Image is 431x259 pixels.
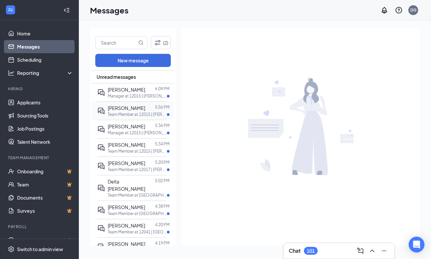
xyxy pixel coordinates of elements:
[17,246,63,252] div: Switch to admin view
[97,225,105,232] svg: ActiveDoubleChat
[97,74,136,80] span: Unread messages
[97,162,105,170] svg: ActiveDoubleChat
[367,246,377,256] button: ChevronUp
[108,179,145,192] span: Delta [PERSON_NAME]
[355,246,366,256] button: ComposeMessage
[379,246,389,256] button: Minimize
[8,224,72,229] div: Payroll
[8,86,72,92] div: Hiring
[155,240,170,246] p: 4:19 PM
[395,6,403,14] svg: QuestionInfo
[108,211,167,216] p: Team Member at [GEOGRAPHIC_DATA]
[17,135,73,148] a: Talent Network
[97,206,105,214] svg: ActiveDoubleChat
[17,191,73,204] a: DocumentsCrown
[97,125,105,133] svg: ActiveDoubleChat
[108,167,167,172] p: Team Member at 12017 | [PERSON_NAME]
[17,96,73,109] a: Applicants
[108,241,145,247] span: [PERSON_NAME]
[108,229,167,235] p: Team Member at 12041 | [GEOGRAPHIC_DATA]
[17,234,73,247] a: PayrollCrown
[96,36,137,49] input: Search
[8,70,14,76] svg: Analysis
[155,222,170,227] p: 4:20 PM
[356,247,364,255] svg: ComposeMessage
[95,54,171,67] button: New message
[108,105,145,111] span: [PERSON_NAME]
[17,109,73,122] a: Sourcing Tools
[97,107,105,115] svg: ActiveDoubleChat
[289,247,301,254] h3: Chat
[108,142,145,148] span: [PERSON_NAME]
[97,89,105,97] svg: ActiveDoubleChat
[138,40,144,45] svg: MagnifyingGlass
[108,160,145,166] span: [PERSON_NAME]
[17,178,73,191] a: TeamCrown
[17,165,73,178] a: OnboardingCrown
[7,7,14,13] svg: WorkstreamLogo
[368,247,376,255] svg: ChevronUp
[409,237,424,252] div: Open Intercom Messenger
[155,104,170,110] p: 5:56 PM
[155,160,170,165] p: 5:20 PM
[108,123,145,129] span: [PERSON_NAME]
[154,39,162,47] svg: Filter
[155,123,170,128] p: 5:36 PM
[97,243,105,251] svg: ActiveDoubleChat
[17,40,73,53] a: Messages
[380,6,388,14] svg: Notifications
[155,141,170,147] p: 5:34 PM
[108,192,167,198] p: Team Member at [GEOGRAPHIC_DATA] 5074
[307,248,315,254] div: 101
[97,144,105,152] svg: ActiveDoubleChat
[17,27,73,40] a: Home
[17,122,73,135] a: Job Postings
[155,204,170,209] p: 4:38 PM
[410,7,417,13] div: DG
[17,53,73,66] a: Scheduling
[108,223,145,228] span: [PERSON_NAME]
[108,112,167,117] p: Team Member at 12015 | [PERSON_NAME]
[155,178,170,183] p: 5:02 PM
[108,148,167,154] p: Team Member at 12015 | [PERSON_NAME]
[17,204,73,217] a: SurveysCrown
[108,87,145,93] span: [PERSON_NAME]
[8,246,14,252] svg: Settings
[97,184,105,192] svg: ActiveDoubleChat
[155,86,170,92] p: 6:09 PM
[8,155,72,161] div: Team Management
[108,204,145,210] span: [PERSON_NAME]
[63,7,70,13] svg: Collapse
[380,247,388,255] svg: Minimize
[17,70,74,76] div: Reporting
[108,130,167,136] p: Manager at 12015 | [PERSON_NAME]
[108,93,167,99] p: Manager at 12015 | [PERSON_NAME]
[151,36,171,49] button: Filter (2)
[90,5,128,16] h1: Messages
